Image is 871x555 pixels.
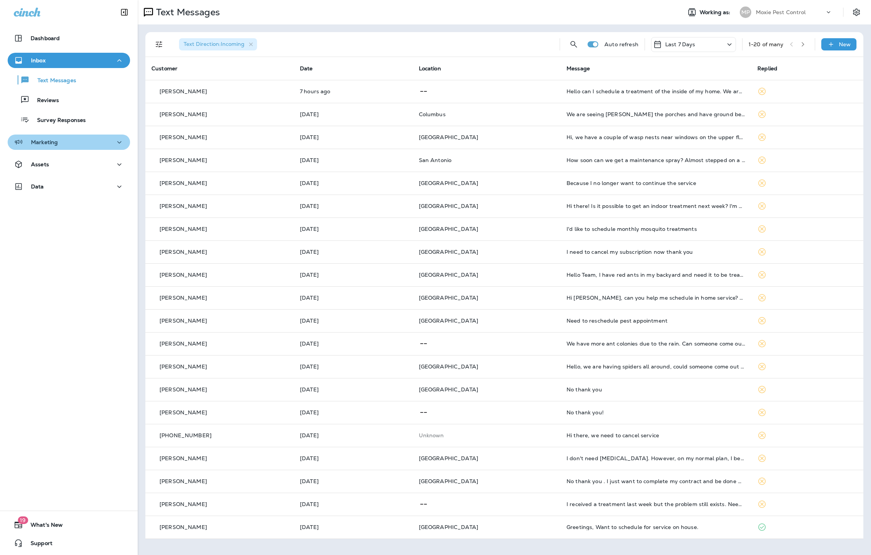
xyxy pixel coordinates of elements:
p: Sep 3, 2025 12:50 PM [300,478,407,484]
button: Data [8,179,130,194]
div: Hi, we have a couple of wasp nests near windows on the upper floor. If someone could come out and... [567,134,745,140]
span: Working as: [700,9,732,16]
div: Hello Team, I have red ants in my backyard and need it to be treated [567,272,745,278]
div: No thank you [567,386,745,393]
p: Dashboard [31,35,60,41]
div: Because I no longer want to continue the service [567,180,745,186]
span: Customer [151,65,177,72]
p: Sep 7, 2025 10:08 AM [300,203,407,209]
span: [GEOGRAPHIC_DATA] [419,317,478,324]
p: Data [31,183,44,190]
span: [GEOGRAPHIC_DATA] [419,248,478,255]
p: Survey Responses [29,117,86,124]
p: [PERSON_NAME] [160,134,207,140]
p: This customer does not have a last location and the phone number they messaged is not assigned to... [419,432,554,438]
p: [PERSON_NAME] [160,524,207,530]
p: Sep 5, 2025 01:56 PM [300,295,407,301]
span: [GEOGRAPHIC_DATA] [419,478,478,485]
p: Sep 4, 2025 10:22 AM [300,364,407,370]
p: [PERSON_NAME] [160,409,207,415]
p: Sep 3, 2025 01:48 PM [300,455,407,461]
div: How soon can we get a maintenance spray? Almost stepped on a scorpion in my master bath 😭 [567,157,745,163]
div: I'd like to schedule monthly mosquito treatments [567,226,745,232]
p: [PERSON_NAME] [160,157,207,163]
p: [PERSON_NAME] [160,318,207,324]
span: [GEOGRAPHIC_DATA] [419,524,478,531]
button: 19What's New [8,517,130,532]
div: We are seeing spider Wesson the porches and have ground bees under the back porch [567,111,745,117]
span: [GEOGRAPHIC_DATA] [419,226,478,232]
button: Settings [850,5,863,19]
button: Inbox [8,53,130,68]
div: Hi Cameron, can you help me schedule in home service? We are seeing more spiders than usual. Than... [567,295,745,301]
p: Assets [31,161,49,167]
p: Sep 3, 2025 04:51 PM [300,409,407,415]
div: I need to cancel my subscription now thank you [567,249,745,255]
span: [GEOGRAPHIC_DATA] [419,180,478,187]
p: Sep 6, 2025 05:40 PM [300,249,407,255]
p: Sep 6, 2025 10:10 AM [300,272,407,278]
p: Text Messages [153,6,220,18]
div: I don't need mosquito control. However, on my normal plan, I believe I have rodent control. I hav... [567,455,745,461]
span: [GEOGRAPHIC_DATA] [419,363,478,370]
p: [PERSON_NAME] [160,386,207,393]
p: Marketing [31,139,58,145]
p: Reviews [29,97,59,104]
button: Search Messages [566,37,581,52]
button: Filters [151,37,167,52]
span: [GEOGRAPHIC_DATA] [419,386,478,393]
p: Moxie Pest Control [756,9,806,15]
button: Reviews [8,92,130,108]
p: [PERSON_NAME] [160,364,207,370]
p: [PERSON_NAME] [160,203,207,209]
div: Hello can I schedule a treatment of the inside of my home. We are seeing knats [567,88,745,94]
div: Hi there, we need to cancel service [567,432,745,438]
button: Marketing [8,135,130,150]
p: Sep 5, 2025 12:38 PM [300,318,407,324]
div: Hi there! Is it possible to get an indoor treatment next week? I'm not sure when our next schedul... [567,203,745,209]
div: MP [740,6,751,18]
p: [PERSON_NAME] [160,180,207,186]
p: New [839,41,851,47]
div: Text Direction:Incoming [179,38,257,50]
span: [GEOGRAPHIC_DATA] [419,455,478,462]
span: Date [300,65,313,72]
p: Sep 5, 2025 12:32 PM [300,341,407,347]
p: Sep 3, 2025 11:45 AM [300,524,407,530]
p: [PERSON_NAME] [160,478,207,484]
p: Last 7 Days [665,41,695,47]
span: Replied [757,65,777,72]
p: Text Messages [30,77,76,84]
p: Sep 4, 2025 10:10 AM [300,386,407,393]
div: No thank you! [567,409,745,415]
p: Sep 7, 2025 01:29 PM [300,180,407,186]
button: Survey Responses [8,112,130,128]
span: San Antonio [419,157,452,164]
button: Support [8,536,130,551]
span: Location [419,65,441,72]
p: [PERSON_NAME] [160,341,207,347]
span: Support [23,540,52,549]
div: I received a treatment last week but the problem still exists. Need to schedule a follow up treat... [567,501,745,507]
p: [PERSON_NAME] [160,226,207,232]
div: Need to reschedule pest appointment [567,318,745,324]
p: Sep 3, 2025 04:03 PM [300,432,407,438]
p: Sep 3, 2025 12:42 PM [300,501,407,507]
span: Columbus [419,111,446,118]
button: Dashboard [8,31,130,46]
div: No thank you . I just want to complete my contract and be done with the services [567,478,745,484]
span: [GEOGRAPHIC_DATA] [419,134,478,141]
span: [GEOGRAPHIC_DATA] [419,294,478,301]
span: What's New [23,522,63,531]
span: [GEOGRAPHIC_DATA] [419,271,478,278]
span: [GEOGRAPHIC_DATA] [419,203,478,209]
button: Assets [8,157,130,172]
span: 19 [18,516,28,524]
button: Text Messages [8,72,130,88]
p: Sep 9, 2025 05:26 AM [300,88,407,94]
div: We have more ant colonies due to the rain. Can someone come out and put more bait out in our fron... [567,341,745,347]
span: Text Direction : Incoming [184,41,244,47]
p: Auto refresh [604,41,638,47]
p: [PERSON_NAME] [160,455,207,461]
span: Message [567,65,590,72]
